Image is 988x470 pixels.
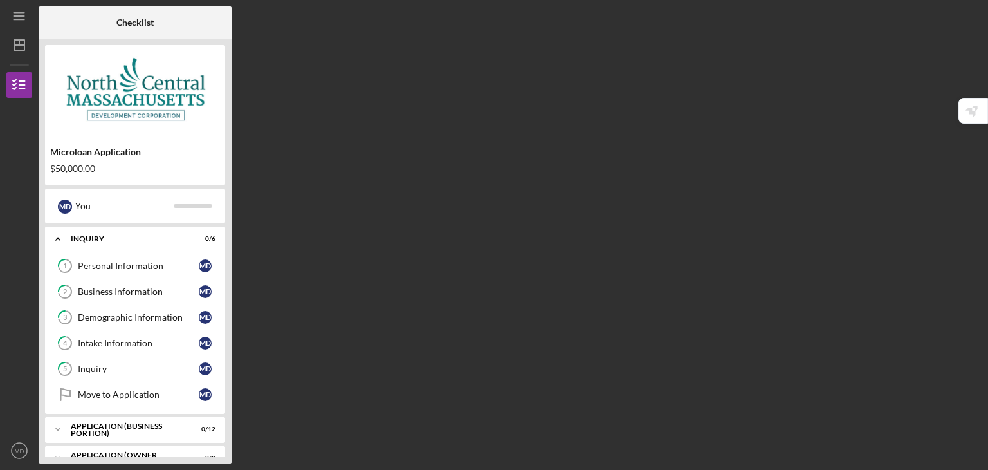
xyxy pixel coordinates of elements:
div: Move to Application [78,390,199,400]
div: 0 / 9 [192,455,215,462]
div: Microloan Application [50,147,220,157]
div: M D [58,200,72,214]
div: 0 / 12 [192,426,215,433]
a: 2Business InformationMD [51,279,219,305]
div: M D [199,388,212,401]
div: M D [199,337,212,350]
div: M D [199,311,212,324]
div: Personal Information [78,261,199,271]
text: MD [15,447,24,455]
div: Demographic Information [78,312,199,323]
div: M D [199,259,212,272]
tspan: 2 [63,288,67,296]
button: MD [6,438,32,464]
div: M D [199,285,212,298]
div: Inquiry [78,364,199,374]
div: 0 / 6 [192,235,215,243]
div: APPLICATION (OWNER PORTION) [71,451,183,466]
tspan: 5 [63,365,67,373]
a: Move to ApplicationMD [51,382,219,408]
tspan: 4 [63,339,68,348]
a: 1Personal InformationMD [51,253,219,279]
b: Checklist [116,17,154,28]
div: APPLICATION (BUSINESS PORTION) [71,422,183,437]
div: Business Information [78,287,199,297]
tspan: 1 [63,262,67,270]
a: 5InquiryMD [51,356,219,382]
div: M D [199,362,212,375]
img: Product logo [45,52,225,129]
div: INQUIRY [71,235,183,243]
a: 3Demographic InformationMD [51,305,219,330]
div: $50,000.00 [50,164,220,174]
tspan: 3 [63,314,67,322]
a: 4Intake InformationMD [51,330,219,356]
div: You [75,195,174,217]
div: Intake Information [78,338,199,348]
